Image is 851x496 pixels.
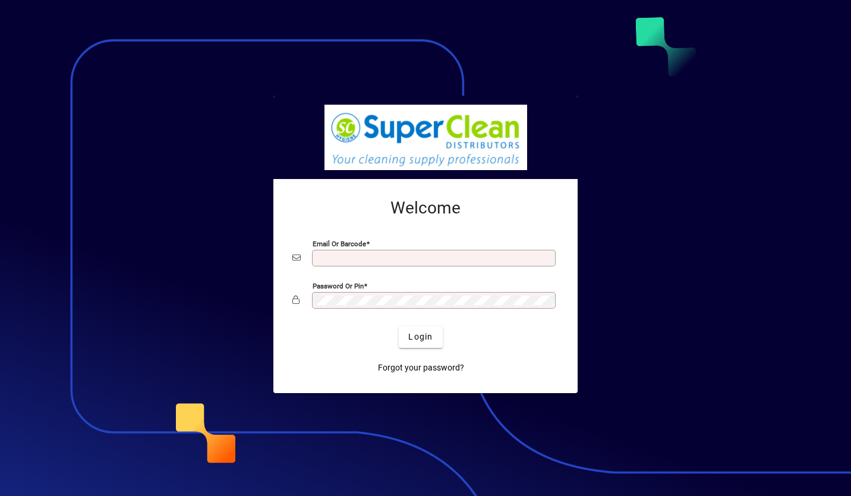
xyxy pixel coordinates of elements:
[408,331,433,343] span: Login
[373,357,469,379] a: Forgot your password?
[313,239,366,247] mat-label: Email or Barcode
[399,327,442,348] button: Login
[313,281,364,290] mat-label: Password or Pin
[378,362,464,374] span: Forgot your password?
[292,198,559,218] h2: Welcome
